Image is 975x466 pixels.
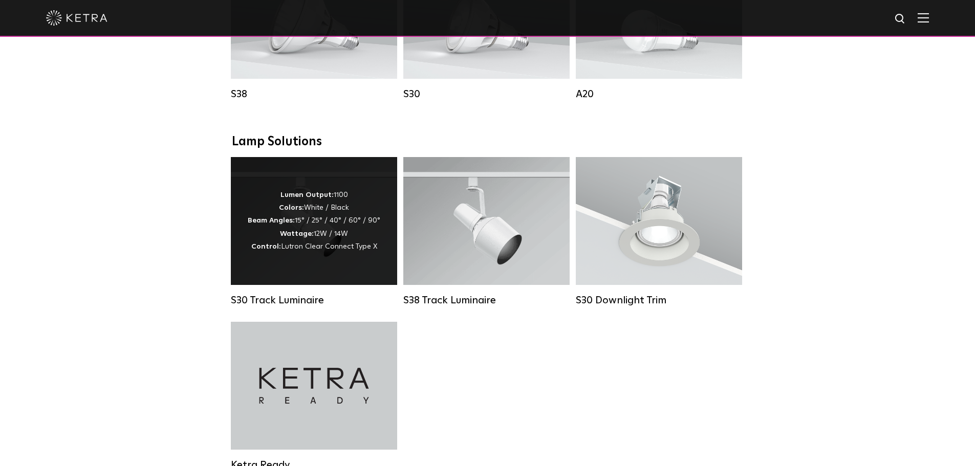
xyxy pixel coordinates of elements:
[576,294,742,306] div: S30 Downlight Trim
[894,13,907,26] img: search icon
[248,189,380,253] div: 1100 White / Black 15° / 25° / 40° / 60° / 90° 12W / 14W
[403,294,570,306] div: S38 Track Luminaire
[46,10,107,26] img: ketra-logo-2019-white
[279,204,304,211] strong: Colors:
[403,88,570,100] div: S30
[232,135,744,149] div: Lamp Solutions
[248,217,295,224] strong: Beam Angles:
[231,294,397,306] div: S30 Track Luminaire
[281,243,377,250] span: Lutron Clear Connect Type X
[576,157,742,306] a: S30 Downlight Trim S30 Downlight Trim
[280,230,314,237] strong: Wattage:
[251,243,281,250] strong: Control:
[576,88,742,100] div: A20
[403,157,570,306] a: S38 Track Luminaire Lumen Output:1100Colors:White / BlackBeam Angles:10° / 25° / 40° / 60°Wattage...
[918,13,929,23] img: Hamburger%20Nav.svg
[231,88,397,100] div: S38
[231,157,397,306] a: S30 Track Luminaire Lumen Output:1100Colors:White / BlackBeam Angles:15° / 25° / 40° / 60° / 90°W...
[280,191,334,198] strong: Lumen Output:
